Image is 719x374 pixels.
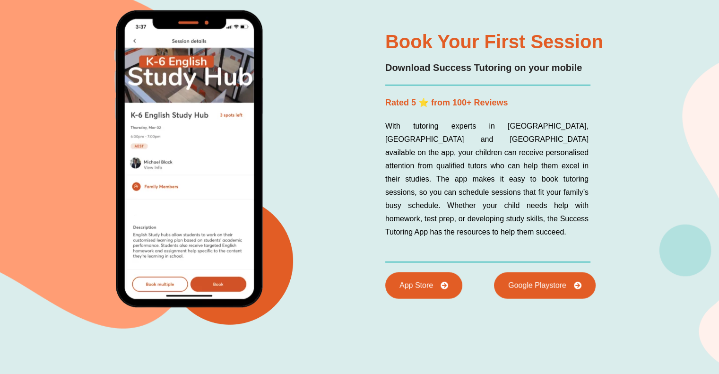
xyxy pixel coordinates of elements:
a: App Store [385,272,462,299]
p: With tutoring experts in [GEOGRAPHIC_DATA], [GEOGRAPHIC_DATA] and [GEOGRAPHIC_DATA] available on ... [385,120,589,239]
h2: Rated 5 ⭐ from 100+ Reviews [385,96,678,110]
span: App Store [399,282,433,289]
a: Google Playstore [494,272,596,299]
h2: Download Success Tutoring on your mobile [385,61,678,75]
h2: Book Your First Session [385,32,678,51]
span: Google Playstore [508,282,566,289]
iframe: Chat Widget [672,329,719,374]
